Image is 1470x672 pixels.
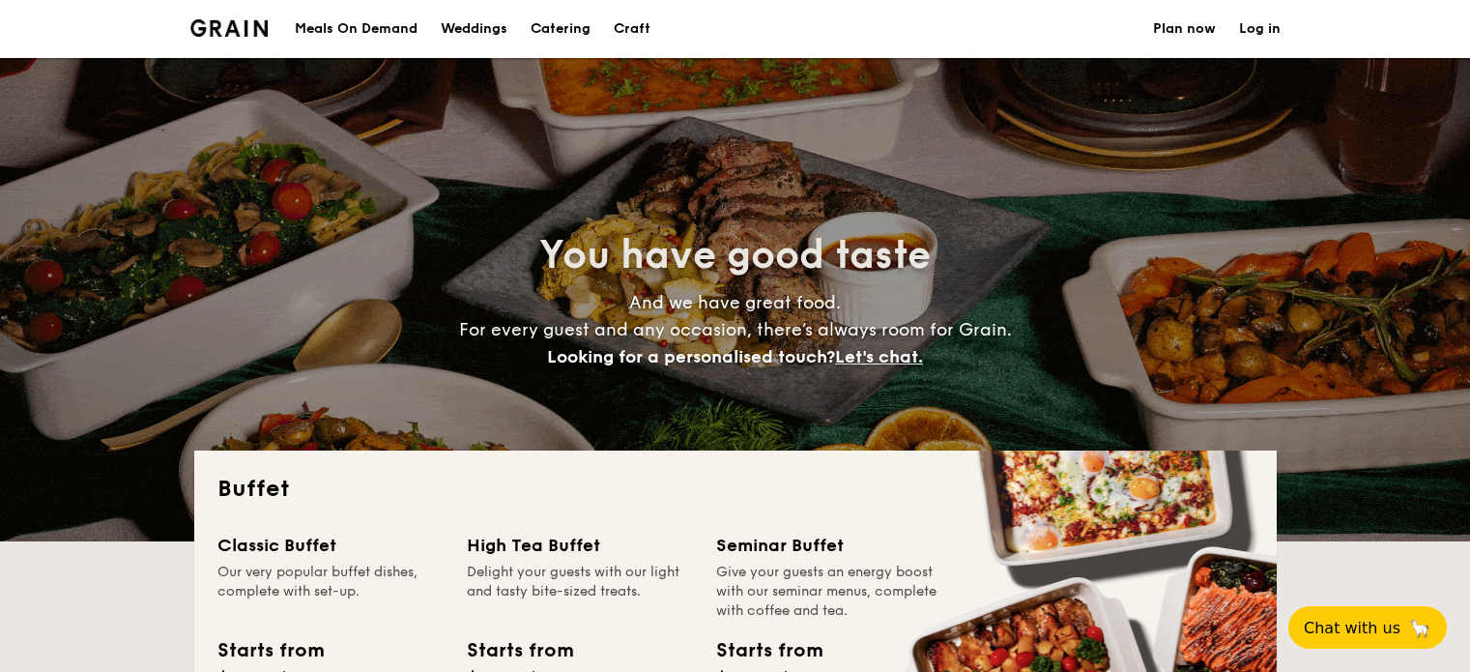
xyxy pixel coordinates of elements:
[547,346,835,367] span: Looking for a personalised touch?
[217,636,323,665] div: Starts from
[217,563,444,621] div: Our very popular buffet dishes, complete with set-up.
[467,563,693,621] div: Delight your guests with our light and tasty bite-sized treats.
[1288,606,1447,649] button: Chat with us🦙
[716,636,821,665] div: Starts from
[459,292,1012,367] span: And we have great food. For every guest and any occasion, there’s always room for Grain.
[1304,619,1400,637] span: Chat with us
[217,532,444,559] div: Classic Buffet
[835,346,923,367] span: Let's chat.
[716,563,942,621] div: Give your guests an energy boost with our seminar menus, complete with coffee and tea.
[217,474,1254,505] h2: Buffet
[716,532,942,559] div: Seminar Buffet
[1408,617,1431,639] span: 🦙
[467,532,693,559] div: High Tea Buffet
[190,19,269,37] img: Grain
[539,232,931,278] span: You have good taste
[467,636,572,665] div: Starts from
[190,19,269,37] a: Logotype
